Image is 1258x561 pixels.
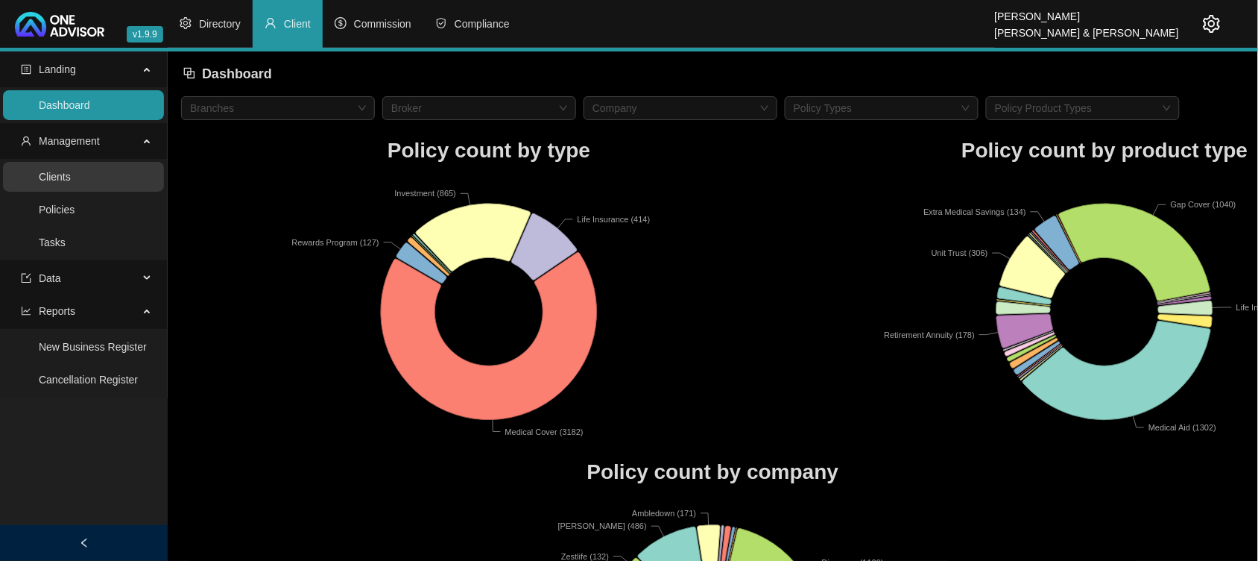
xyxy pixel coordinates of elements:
[39,341,147,353] a: New Business Register
[39,135,100,147] span: Management
[21,306,31,316] span: line-chart
[21,273,31,283] span: import
[455,18,510,30] span: Compliance
[354,18,411,30] span: Commission
[435,17,447,29] span: safety
[995,20,1179,37] div: [PERSON_NAME] & [PERSON_NAME]
[183,66,196,80] span: block
[632,509,696,518] text: Ambledown (171)
[39,171,71,183] a: Clients
[39,236,66,248] a: Tasks
[39,305,75,317] span: Reports
[39,272,61,284] span: Data
[127,26,163,43] span: v1.9.9
[924,207,1027,216] text: Extra Medical Savings (134)
[284,18,311,30] span: Client
[180,17,192,29] span: setting
[578,215,651,224] text: Life Insurance (414)
[21,136,31,146] span: user
[1149,423,1217,432] text: Medical Aid (1302)
[181,456,1245,489] h1: Policy count by company
[39,204,75,216] a: Policies
[79,538,89,548] span: left
[558,521,647,530] text: [PERSON_NAME] (486)
[291,237,379,246] text: Rewards Program (127)
[265,17,276,29] span: user
[39,374,138,386] a: Cancellation Register
[39,99,90,111] a: Dashboard
[181,134,797,167] h1: Policy count by type
[202,66,272,81] span: Dashboard
[1203,15,1221,33] span: setting
[995,4,1179,20] div: [PERSON_NAME]
[885,330,976,339] text: Retirement Annuity (178)
[932,248,988,257] text: Unit Trust (306)
[395,189,457,198] text: Investment (865)
[39,63,76,75] span: Landing
[21,64,31,75] span: profile
[505,427,584,436] text: Medical Cover (3182)
[561,552,609,561] text: Zestlife (132)
[335,17,347,29] span: dollar
[199,18,241,30] span: Directory
[15,12,104,37] img: 2df55531c6924b55f21c4cf5d4484680-logo-light.svg
[1171,200,1236,209] text: Gap Cover (1040)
